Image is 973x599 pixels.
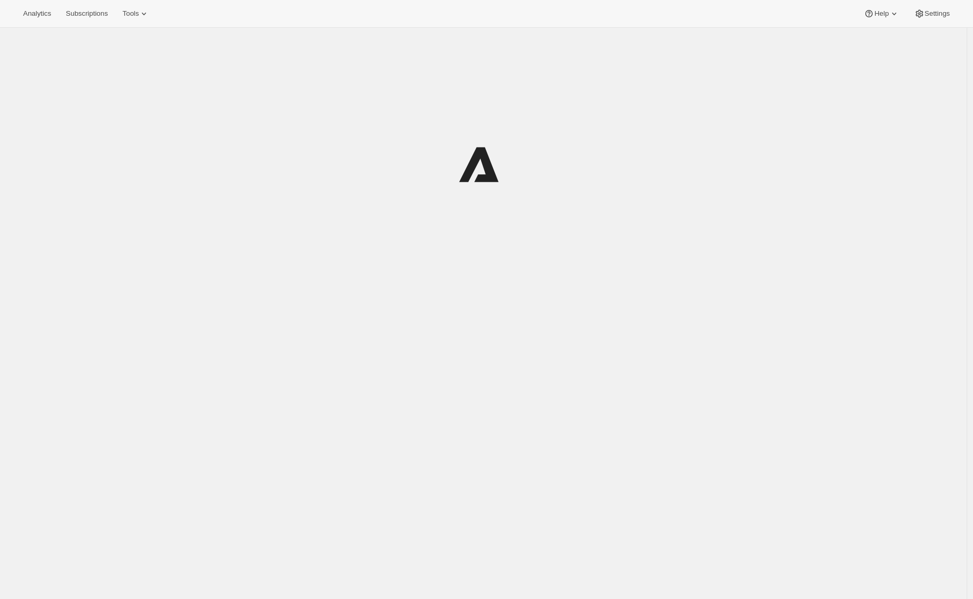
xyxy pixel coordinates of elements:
button: Settings [908,6,956,21]
button: Tools [116,6,156,21]
button: Analytics [17,6,57,21]
span: Tools [122,9,139,18]
span: Settings [925,9,950,18]
button: Subscriptions [59,6,114,21]
span: Help [874,9,888,18]
span: Analytics [23,9,51,18]
button: Help [857,6,905,21]
span: Subscriptions [66,9,108,18]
